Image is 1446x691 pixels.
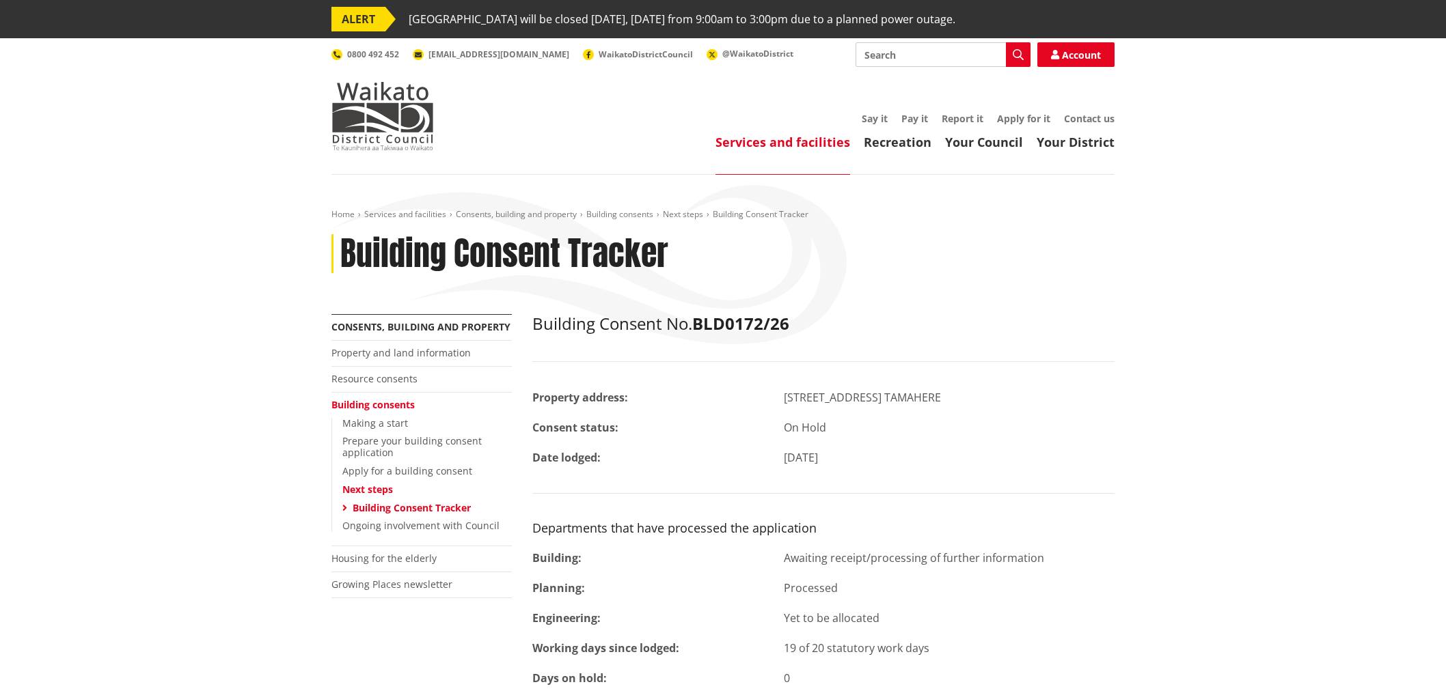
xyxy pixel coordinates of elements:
div: [DATE] [774,449,1126,466]
a: Recreation [864,134,931,150]
strong: Building: [532,550,582,565]
a: Contact us [1064,112,1115,125]
a: Consents, building and property [331,320,510,333]
div: Awaiting receipt/processing of further information [774,550,1126,566]
h1: Building Consent Tracker [340,234,668,274]
span: WaikatoDistrictCouncil [599,48,693,60]
a: Report it [942,112,983,125]
a: Consents, building and property [456,208,577,220]
a: Resource consents [331,372,418,385]
a: Building consents [331,398,415,411]
a: @WaikatoDistrict [707,48,793,59]
a: Building Consent Tracker [353,501,471,514]
a: WaikatoDistrictCouncil [583,48,693,60]
a: Services and facilities [364,208,446,220]
input: Search input [856,42,1031,67]
strong: BLD0172/26 [692,312,789,335]
a: Building consents [586,208,653,220]
a: Growing Places newsletter [331,578,452,591]
a: Pay it [901,112,928,125]
a: Property and land information [331,346,471,359]
span: [GEOGRAPHIC_DATA] will be closed [DATE], [DATE] from 9:00am to 3:00pm due to a planned power outage. [409,7,955,31]
div: Processed [774,580,1126,596]
a: Your District [1037,134,1115,150]
a: Home [331,208,355,220]
img: Waikato District Council - Te Kaunihera aa Takiwaa o Waikato [331,82,434,150]
strong: Days on hold: [532,671,607,686]
span: 0800 492 452 [347,48,399,60]
div: On Hold [774,419,1126,436]
div: Yet to be allocated [774,610,1126,626]
a: 0800 492 452 [331,48,399,60]
strong: Engineering: [532,610,601,625]
a: Services and facilities [715,134,850,150]
div: 19 of 20 statutory work days [774,640,1126,656]
a: Prepare your building consent application [342,434,482,459]
a: [EMAIL_ADDRESS][DOMAIN_NAME] [413,48,569,60]
strong: Working days since lodged: [532,640,679,655]
span: ALERT [331,7,385,31]
a: Say it [862,112,888,125]
strong: Consent status: [532,420,618,435]
h2: Building Consent No. [532,314,1115,334]
a: Apply for a building consent [342,464,472,477]
span: Building Consent Tracker [713,208,808,220]
a: Next steps [663,208,703,220]
a: Housing for the elderly [331,552,437,565]
strong: Planning: [532,580,585,595]
div: [STREET_ADDRESS] TAMAHERE [774,389,1126,406]
strong: Date lodged: [532,450,601,465]
a: Ongoing involvement with Council [342,519,500,532]
span: [EMAIL_ADDRESS][DOMAIN_NAME] [428,48,569,60]
h3: Departments that have processed the application [532,521,1115,536]
span: @WaikatoDistrict [722,48,793,59]
a: Account [1037,42,1115,67]
strong: Property address: [532,390,628,405]
nav: breadcrumb [331,209,1115,221]
a: Your Council [945,134,1023,150]
a: Apply for it [997,112,1050,125]
a: Next steps [342,483,393,496]
a: Making a start [342,417,408,429]
div: 0 [774,670,1126,686]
